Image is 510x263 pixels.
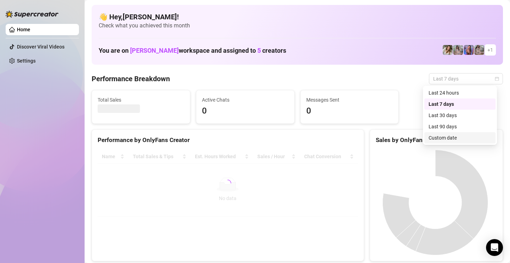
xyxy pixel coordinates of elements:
span: + 1 [487,46,493,54]
img: Paige [443,45,453,55]
div: Last 7 days [424,98,496,110]
h4: Performance Breakdown [92,74,170,84]
div: Last 30 days [424,110,496,121]
div: Open Intercom Messenger [486,239,503,256]
div: Custom date [424,132,496,143]
span: Last 7 days [433,73,499,84]
h4: 👋 Hey, [PERSON_NAME] ! [99,12,496,22]
div: Last 7 days [429,100,491,108]
a: Home [17,27,30,32]
div: Last 90 days [429,123,491,130]
span: Active Chats [202,96,289,104]
span: calendar [495,77,499,81]
img: logo-BBDzfeDw.svg [6,11,59,18]
span: 0 [202,104,289,118]
span: Total Sales [98,96,184,104]
div: Custom date [429,134,491,142]
div: Sales by OnlyFans Creator [376,135,497,145]
img: Ava [464,45,474,55]
a: Settings [17,58,36,64]
span: 5 [257,47,261,54]
span: Check what you achieved this month [99,22,496,30]
div: Last 24 hours [429,89,491,97]
img: Daisy [474,45,484,55]
div: Last 30 days [429,111,491,119]
div: Performance by OnlyFans Creator [98,135,358,145]
img: Daisy [453,45,463,55]
span: 0 [306,104,393,118]
span: [PERSON_NAME] [130,47,179,54]
span: loading [224,180,231,187]
h1: You are on workspace and assigned to creators [99,47,286,54]
div: Last 90 days [424,121,496,132]
span: Messages Sent [306,96,393,104]
a: Discover Viral Videos [17,44,64,50]
div: Last 24 hours [424,87,496,98]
